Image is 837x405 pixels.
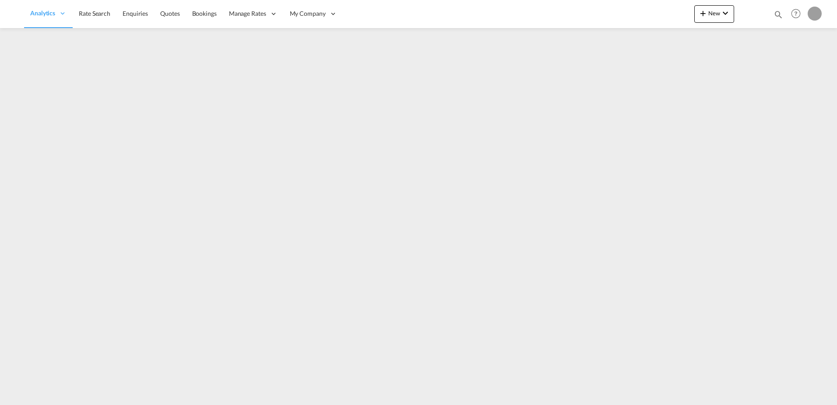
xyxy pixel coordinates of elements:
span: Analytics [30,9,55,18]
span: New [698,10,731,17]
div: Help [788,6,808,22]
span: My Company [290,9,326,18]
md-icon: icon-chevron-down [720,8,731,18]
span: Help [788,6,803,21]
md-icon: icon-plus 400-fg [698,8,708,18]
span: Bookings [192,10,217,17]
span: Rate Search [79,10,110,17]
span: Enquiries [123,10,148,17]
button: icon-plus 400-fgNewicon-chevron-down [694,5,734,23]
md-icon: icon-magnify [774,10,783,19]
span: Manage Rates [229,9,266,18]
span: Quotes [160,10,179,17]
div: icon-magnify [774,10,783,23]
